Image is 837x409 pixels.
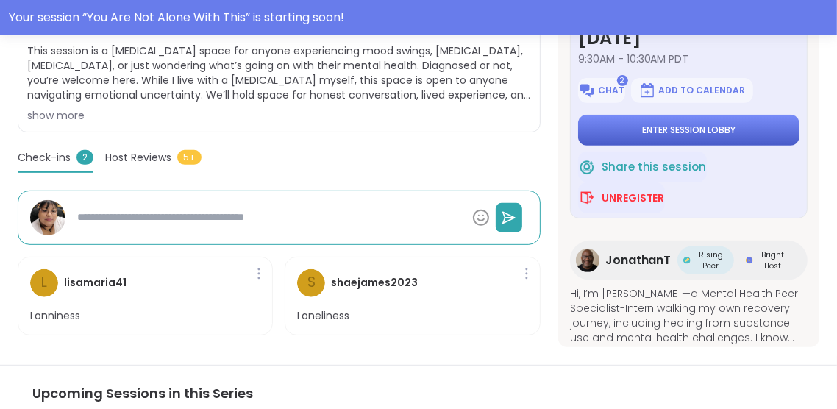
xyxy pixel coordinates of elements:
[578,82,596,99] img: ShareWell Logomark
[578,152,707,182] button: Share this session
[602,191,665,205] span: Unregister
[602,159,707,176] span: Share this session
[307,272,316,294] span: s
[605,252,672,269] span: JonathanT
[631,78,753,103] button: Add to Calendar
[27,108,531,123] div: show more
[177,150,202,165] span: 5+
[746,257,753,264] img: Bright Host
[683,257,691,264] img: Rising Peer
[642,124,736,136] span: Enter session lobby
[32,383,805,403] h3: Upcoming Sessions in this Series
[27,43,531,102] span: This session is a [MEDICAL_DATA] space for anyone experiencing mood swings, [MEDICAL_DATA], [MEDI...
[578,182,665,213] button: Unregister
[105,150,171,166] span: Host Reviews
[659,85,746,96] span: Add to Calendar
[297,309,349,324] p: Loneliness
[41,272,47,294] span: l
[756,249,790,271] span: Bright Host
[578,158,596,176] img: ShareWell Logomark
[570,286,808,345] span: Hi, I’m [PERSON_NAME]—a Mental Health Peer Specialist-Intern walking my own recovery journey, inc...
[578,25,799,51] h3: [DATE]
[578,115,799,146] button: Enter session lobby
[694,249,728,271] span: Rising Peer
[576,249,599,272] img: JonathanT
[76,150,93,165] span: 2
[30,309,80,324] p: Lonniness
[578,78,625,103] button: Chat
[578,189,596,207] img: ShareWell Logomark
[570,241,808,280] a: JonathanTJonathanTRising PeerRising PeerBright HostBright Host
[570,345,808,360] span: show more
[331,275,418,291] h4: shaejames2023
[617,75,628,86] span: 2
[30,200,65,235] img: mlcutfinger
[638,82,656,99] img: ShareWell Logomark
[64,275,127,291] h4: lisamaria41
[9,9,828,26] div: Your session “ You Are Not Alone With This ” is starting soon!
[599,85,625,96] span: Chat
[18,150,71,166] span: Check-ins
[578,51,799,66] span: 9:30AM - 10:30AM PDT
